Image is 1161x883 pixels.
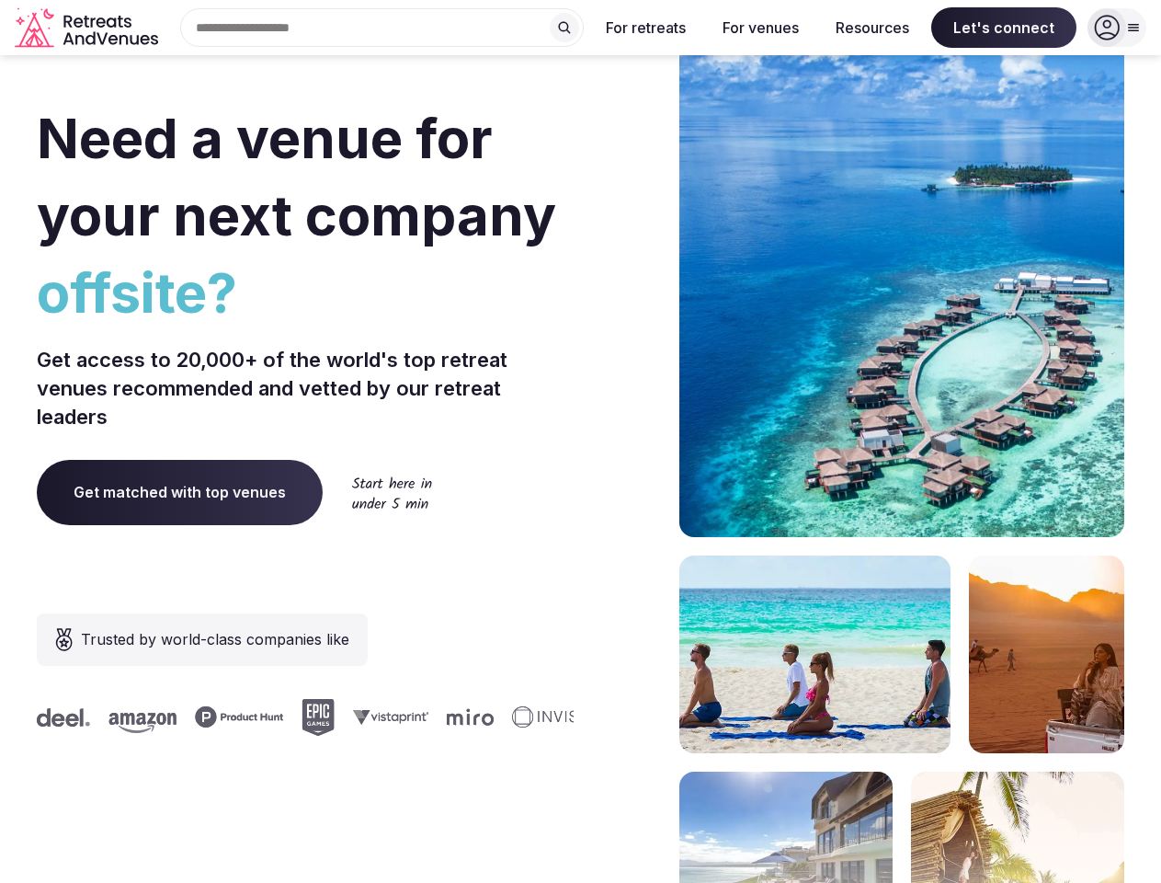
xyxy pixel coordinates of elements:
p: Get access to 20,000+ of the world's top retreat venues recommended and vetted by our retreat lea... [37,346,574,430]
svg: Invisible company logo [508,706,609,728]
img: woman sitting in back of truck with camels [969,556,1124,753]
svg: Retreats and Venues company logo [15,7,162,49]
svg: Vistaprint company logo [349,709,425,725]
img: yoga on tropical beach [679,556,950,753]
button: For retreats [591,7,700,48]
span: Trusted by world-class companies like [81,628,349,650]
svg: Epic Games company logo [298,699,331,736]
a: Get matched with top venues [37,460,323,524]
img: Start here in under 5 min [352,476,432,509]
span: offsite? [37,254,574,331]
svg: Miro company logo [443,708,490,726]
button: Resources [821,7,924,48]
span: Let's connect [931,7,1076,48]
a: Visit the homepage [15,7,162,49]
svg: Deel company logo [33,708,86,727]
span: Need a venue for your next company [37,105,556,248]
button: For venues [708,7,814,48]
